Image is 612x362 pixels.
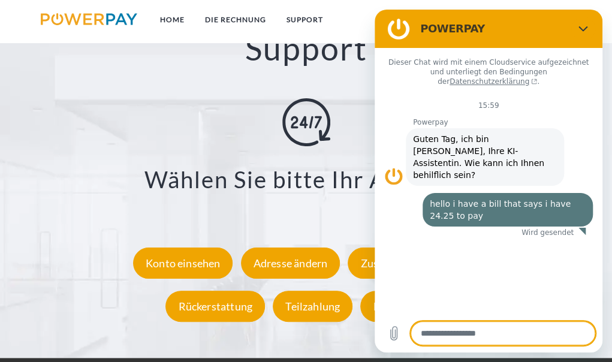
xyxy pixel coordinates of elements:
[357,300,449,313] a: Hilfe-Center
[6,165,606,194] h3: Wählen Sie bitte Ihr Anliegen
[130,257,236,270] a: Konto einsehen
[241,248,340,279] div: Adresse ändern
[375,10,602,352] iframe: Messaging-Fenster
[150,9,195,31] a: Home
[41,13,137,25] img: logo-powerpay.svg
[6,28,606,68] h2: Support
[282,98,330,146] img: online-shopping.svg
[162,300,268,313] a: Rückerstattung
[195,9,276,31] a: DIE RECHNUNG
[510,9,547,31] a: agb
[273,291,352,322] div: Teilzahlung
[238,257,343,270] a: Adresse ändern
[276,9,333,31] a: SUPPORT
[133,248,233,279] div: Konto einsehen
[348,248,479,279] div: Zustellungsart ändern
[165,291,265,322] div: Rückerstattung
[270,300,355,313] a: Teilzahlung
[360,291,446,322] div: Hilfe-Center
[345,257,482,270] a: Zustellungsart ändern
